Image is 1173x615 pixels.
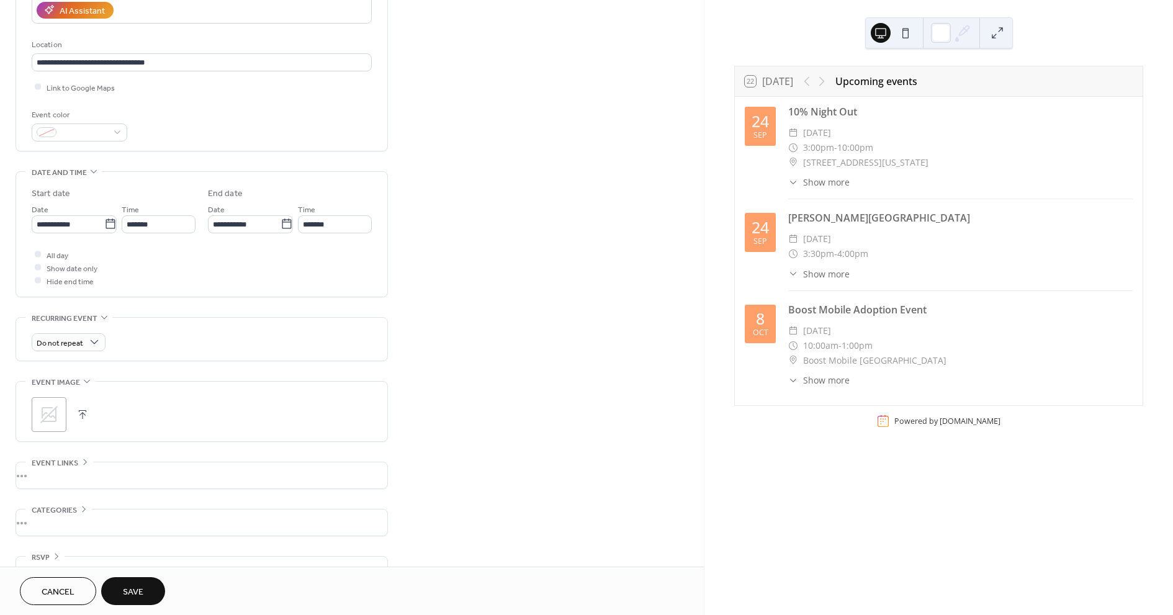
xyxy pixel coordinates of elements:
[788,338,798,353] div: ​
[803,231,831,246] span: [DATE]
[837,246,868,261] span: 4:00pm
[788,323,798,338] div: ​
[47,81,115,94] span: Link to Google Maps
[32,551,50,564] span: RSVP
[47,262,97,275] span: Show date only
[842,338,873,353] span: 1:00pm
[60,4,105,17] div: AI Assistant
[37,336,83,350] span: Do not repeat
[32,109,125,122] div: Event color
[47,249,68,262] span: All day
[834,140,837,155] span: -
[32,166,87,179] span: Date and time
[788,246,798,261] div: ​
[894,416,1000,426] div: Powered by
[803,374,850,387] span: Show more
[32,203,48,216] span: Date
[753,132,767,140] div: Sep
[835,74,917,89] div: Upcoming events
[32,187,70,200] div: Start date
[32,38,369,52] div: Location
[788,302,1133,317] div: Boost Mobile Adoption Event
[803,155,928,170] span: [STREET_ADDRESS][US_STATE]
[32,504,77,517] span: Categories
[803,140,834,155] span: 3:00pm
[16,462,387,488] div: •••
[788,140,798,155] div: ​
[940,416,1000,426] a: [DOMAIN_NAME]
[298,203,315,216] span: Time
[756,311,765,326] div: 8
[803,267,850,281] span: Show more
[101,577,165,605] button: Save
[37,2,114,19] button: AI Assistant
[837,140,873,155] span: 10:00pm
[16,510,387,536] div: •••
[803,246,834,261] span: 3:30pm
[788,176,850,189] button: ​Show more
[32,457,78,470] span: Event links
[834,246,837,261] span: -
[788,267,798,281] div: ​
[803,176,850,189] span: Show more
[788,125,798,140] div: ​
[788,374,850,387] button: ​Show more
[32,312,97,325] span: Recurring event
[803,323,831,338] span: [DATE]
[788,374,798,387] div: ​
[803,125,831,140] span: [DATE]
[788,176,798,189] div: ​
[47,275,94,288] span: Hide end time
[753,329,768,337] div: Oct
[16,557,387,583] div: •••
[752,220,769,235] div: 24
[788,104,1133,119] div: 10% Night Out
[208,203,225,216] span: Date
[803,353,946,368] span: Boost Mobile [GEOGRAPHIC_DATA]
[803,338,838,353] span: 10:00am
[208,187,243,200] div: End date
[20,577,96,605] button: Cancel
[788,231,798,246] div: ​
[123,586,143,599] span: Save
[753,238,767,246] div: Sep
[838,338,842,353] span: -
[32,376,80,389] span: Event image
[788,210,1133,225] div: [PERSON_NAME][GEOGRAPHIC_DATA]
[788,267,850,281] button: ​Show more
[42,586,74,599] span: Cancel
[788,353,798,368] div: ​
[752,114,769,129] div: 24
[32,397,66,432] div: ;
[788,155,798,170] div: ​
[122,203,139,216] span: Time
